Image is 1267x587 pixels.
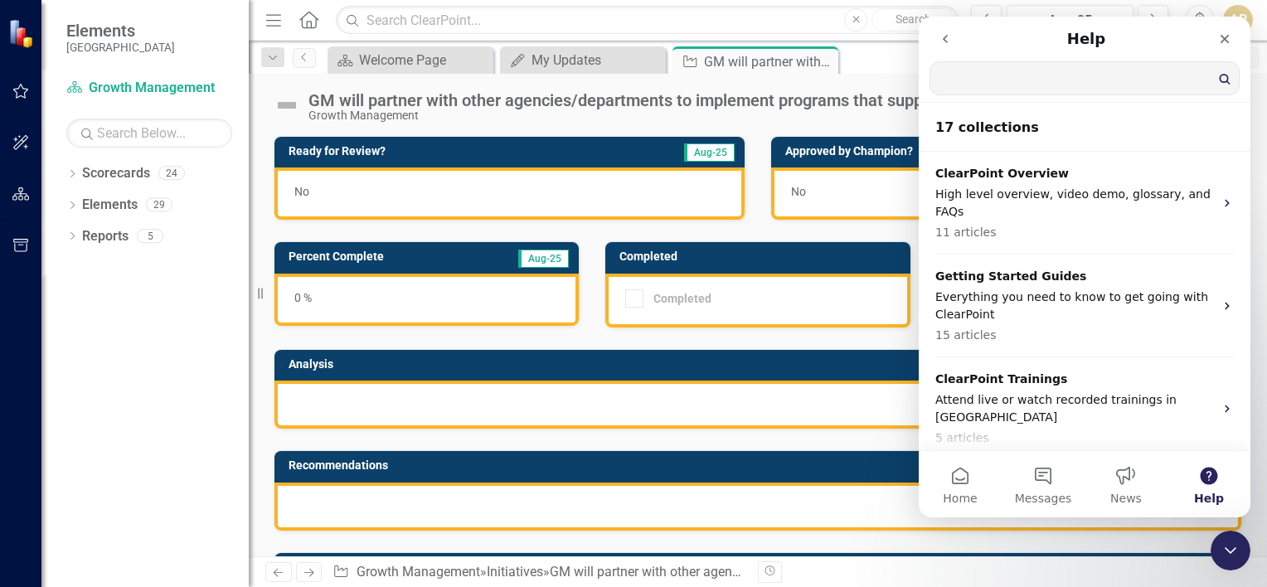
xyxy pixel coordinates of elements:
button: Search [871,8,954,32]
span: Search [896,12,931,26]
span: Aug-25 [518,250,569,268]
button: AR [1223,5,1253,35]
iframe: Intercom live chat [1211,531,1250,570]
h3: Ready for Review? [289,145,580,158]
h3: Percent Complete [289,250,471,263]
input: Search ClearPoint... [336,6,959,35]
div: Aug-25 [1012,11,1128,31]
a: Growth Management [357,564,480,580]
div: » » [333,563,745,582]
div: GM will partner with other agencies/departments to implement programs that support transportation... [550,564,1263,580]
a: Elements [82,196,138,215]
h3: Recommendations [289,459,908,472]
img: Not Defined [274,92,300,119]
a: Initiatives [487,564,543,580]
small: [GEOGRAPHIC_DATA] [66,41,175,54]
div: GM will partner with other agencies/departments to implement programs that support transportation... [308,91,998,109]
button: Aug-25 [1007,5,1134,35]
a: Scorecards [82,164,150,183]
div: GM will partner with other agencies/departments to implement programs that support transportation... [704,51,834,72]
img: ClearPoint Strategy [8,19,37,48]
div: Growth Management [308,109,998,122]
a: My Updates [504,50,662,70]
span: No [791,185,806,198]
div: 5 [137,229,163,243]
span: No [294,185,309,198]
input: Search Below... [66,119,232,148]
div: My Updates [532,50,662,70]
div: 24 [158,167,185,181]
span: Elements [66,21,175,41]
a: Welcome Page [332,50,489,70]
a: Reports [82,227,129,246]
h3: Analysis [289,358,725,371]
h3: Completed [619,250,901,263]
a: Growth Management [66,79,232,98]
h3: Approved by Champion? [785,145,1103,158]
div: 29 [146,198,172,212]
span: Aug-25 [684,143,735,162]
div: 0 % [274,274,579,326]
div: Welcome Page [359,50,489,70]
iframe: Intercom live chat [919,17,1250,517]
